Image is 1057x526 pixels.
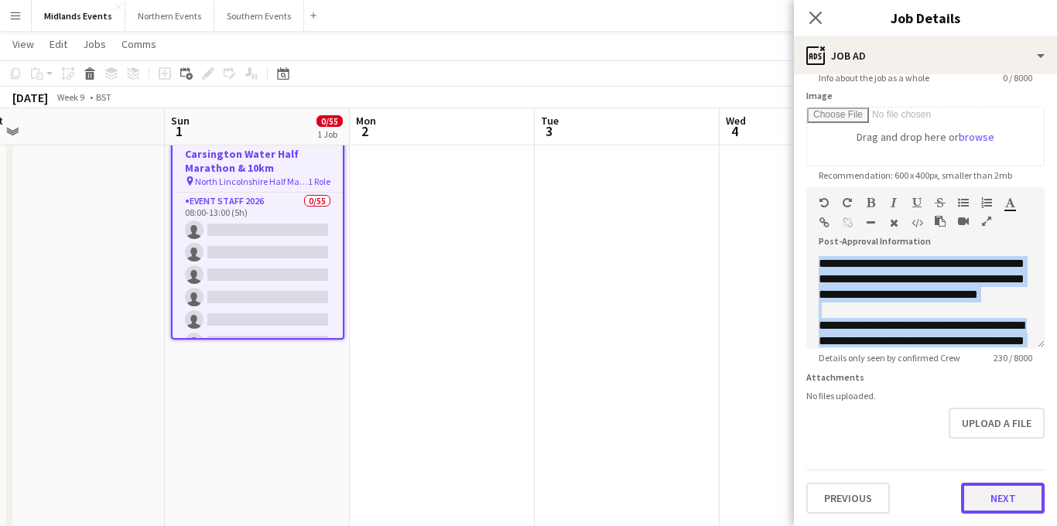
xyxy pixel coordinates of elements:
span: Week 9 [51,91,90,103]
div: BST [96,91,111,103]
span: Edit [50,37,67,51]
span: View [12,37,34,51]
div: 1 Job [317,128,342,140]
button: Paste as plain text [935,215,946,227]
button: Unordered List [958,196,969,209]
button: Text Color [1004,196,1015,209]
span: Tue [541,114,559,128]
button: Undo [819,196,830,209]
span: Comms [121,37,156,51]
button: HTML Code [912,217,922,229]
span: 1 Role [308,176,330,187]
span: Info about the job as a whole [806,72,942,84]
button: Bold [865,196,876,209]
button: Midlands Events [32,1,125,31]
a: Edit [43,34,74,54]
button: Fullscreen [981,215,992,227]
span: 2 [354,122,376,140]
span: 0/55 [316,115,343,127]
button: Horizontal Line [865,217,876,229]
span: Jobs [83,37,106,51]
button: Insert Link [819,217,830,229]
button: Next [961,483,1045,514]
button: Previous [806,483,890,514]
span: Details only seen by confirmed Crew [806,352,973,364]
button: Italic [888,196,899,209]
button: Southern Events [214,1,304,31]
button: Redo [842,196,853,209]
span: Recommendation: 600 x 400px, smaller than 2mb [806,169,1025,181]
span: Mon [356,114,376,128]
span: 230 / 8000 [981,352,1045,364]
button: Insert video [958,215,969,227]
span: 0 / 8000 [990,72,1045,84]
label: Attachments [806,371,864,383]
a: Comms [115,34,162,54]
h3: Carsington Water Half Marathon & 10km [173,147,343,175]
span: North Lincolnshire Half Marathon & 10k [195,176,308,187]
div: [DATE] [12,90,48,105]
button: Ordered List [981,196,992,209]
button: Underline [912,196,922,209]
button: Northern Events [125,1,214,31]
h3: Job Details [794,8,1057,28]
div: No files uploaded. [806,390,1045,401]
a: Jobs [77,34,112,54]
app-job-card: Draft08:00-13:00 (5h)0/55Carsington Water Half Marathon & 10km North Lincolnshire Half Marathon &... [171,111,344,340]
button: Clear Formatting [888,217,899,229]
div: Job Ad [794,37,1057,74]
button: Upload a file [949,408,1045,439]
span: 1 [169,122,190,140]
span: Wed [726,114,746,128]
span: Sun [171,114,190,128]
span: 4 [723,122,746,140]
span: 3 [539,122,559,140]
a: View [6,34,40,54]
button: Strikethrough [935,196,946,209]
